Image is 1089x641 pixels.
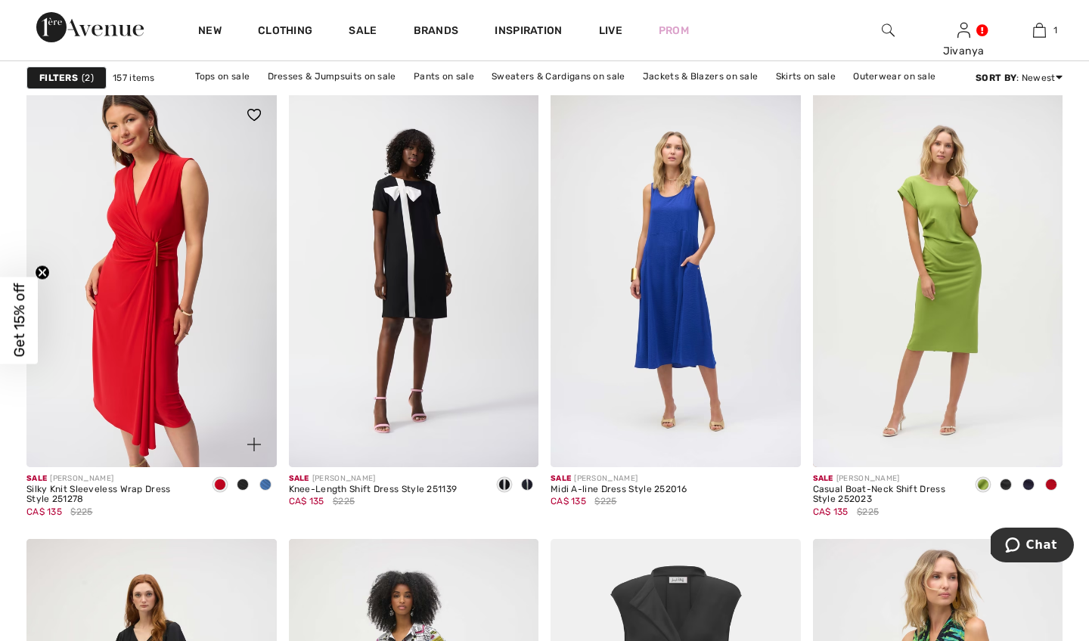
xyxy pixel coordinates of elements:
span: $225 [857,505,879,519]
div: [PERSON_NAME] [26,473,197,485]
div: Midnight Blue [1017,473,1040,498]
div: Radiant red [1040,473,1063,498]
img: Knee-Length Shift Dress Style 251139. Midnight Blue/Vanilla [289,92,539,467]
a: Sign In [957,23,970,37]
iframe: Opens a widget where you can chat to one of our agents [991,528,1074,565]
span: CA$ 135 [289,496,324,506]
a: Brands [414,24,459,40]
div: Black [994,473,1017,498]
div: Black/Vanilla [493,473,516,498]
img: Midi A-line Dress Style 252016. Royal Sapphire 163 [551,92,801,467]
a: Sweaters & Cardigans on sale [484,67,632,86]
span: 1 [1053,23,1057,37]
a: Prom [659,23,689,39]
a: Outerwear on sale [845,67,943,86]
a: Sale [349,24,377,40]
div: Midnight Blue/Vanilla [516,473,538,498]
span: CA$ 135 [813,506,849,517]
span: 157 items [113,71,155,85]
div: Black [231,473,254,498]
div: Radiant red [209,473,231,498]
div: [PERSON_NAME] [813,473,960,485]
img: plus_v2.svg [247,438,261,451]
span: Get 15% off [11,283,28,358]
span: CA$ 135 [26,506,62,517]
div: Silky Knit Sleeveless Wrap Dress Style 251278 [26,485,197,506]
span: $225 [594,494,616,508]
div: [PERSON_NAME] [551,473,687,485]
strong: Filters [39,71,78,85]
span: CA$ 135 [551,496,586,506]
div: : Newest [976,71,1063,85]
div: Midi A-line Dress Style 252016 [551,485,687,495]
div: Coastal blue [254,473,277,498]
span: Inspiration [495,24,562,40]
span: Sale [813,474,833,483]
a: New [198,24,222,40]
span: Sale [289,474,309,483]
div: Casual Boat-Neck Shift Dress Style 252023 [813,485,960,506]
a: Pants on sale [406,67,482,86]
a: 1 [1002,21,1076,39]
span: $225 [70,505,92,519]
a: Clothing [258,24,312,40]
strong: Sort By [976,73,1016,83]
span: 2 [82,71,94,85]
span: Sale [551,474,571,483]
div: [PERSON_NAME] [289,473,458,485]
img: heart_black_full.svg [247,109,261,121]
a: Skirts on sale [768,67,843,86]
div: Jivanya [926,43,1001,59]
a: Jackets & Blazers on sale [635,67,766,86]
div: Knee-Length Shift Dress Style 251139 [289,485,458,495]
a: Tops on sale [188,67,258,86]
a: Live [599,23,622,39]
img: My Bag [1033,21,1046,39]
button: Close teaser [35,265,50,280]
span: $225 [333,494,355,508]
img: 1ère Avenue [36,12,144,42]
div: Greenery [972,473,994,498]
img: Casual Boat-Neck Shift Dress Style 252023. Greenery [813,92,1063,467]
span: Sale [26,474,47,483]
img: search the website [882,21,895,39]
img: Silky Knit Sleeveless Wrap Dress Style 251278. Radiant red [26,92,277,467]
img: My Info [957,21,970,39]
a: Dresses & Jumpsuits on sale [260,67,404,86]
